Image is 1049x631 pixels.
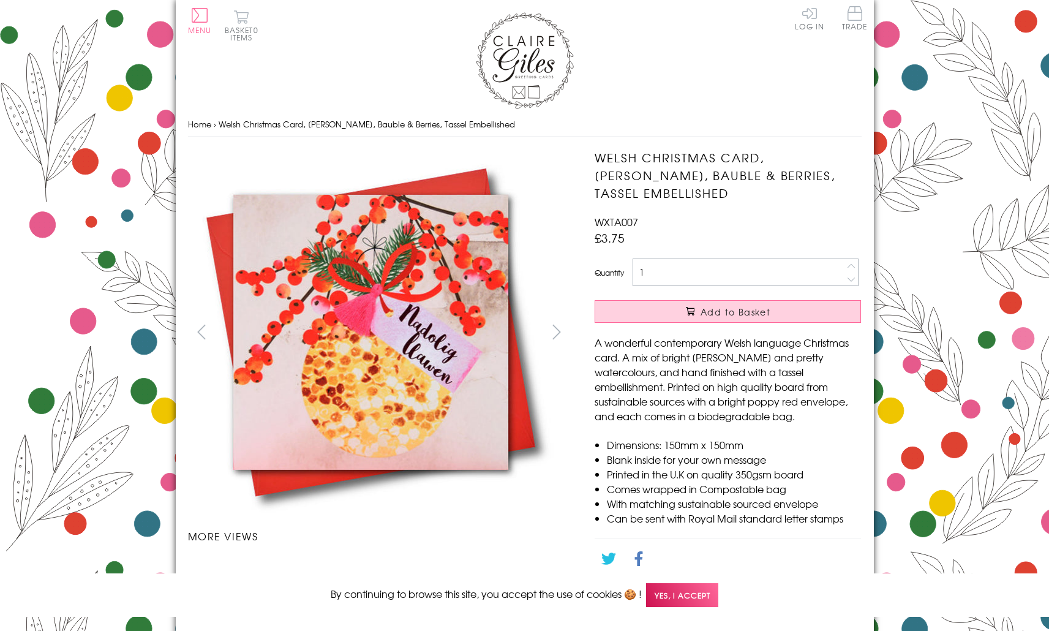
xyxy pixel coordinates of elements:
button: Add to Basket [595,300,861,323]
img: Welsh Christmas Card, Nadolig Llawen, Bauble & Berries, Tassel Embellished [235,570,236,571]
h1: Welsh Christmas Card, [PERSON_NAME], Bauble & Berries, Tassel Embellished [595,149,861,202]
span: £3.75 [595,229,625,246]
li: Carousel Page 2 [284,556,379,583]
a: Log In [795,6,824,30]
li: Carousel Page 1 (Current Slide) [188,556,284,583]
img: Welsh Christmas Card, Nadolig Llawen, Bauble & Berries, Tassel Embellished [570,149,938,516]
span: Menu [188,25,212,36]
nav: breadcrumbs [188,112,862,137]
button: Menu [188,8,212,34]
span: 0 items [230,25,258,43]
li: Carousel Page 4 [475,556,570,583]
li: Blank inside for your own message [607,452,861,467]
img: Welsh Christmas Card, Nadolig Llawen, Bauble & Berries, Tassel Embellished [427,570,427,571]
li: Printed in the U.K on quality 350gsm board [607,467,861,482]
h3: More views [188,529,571,543]
li: Comes wrapped in Compostable bag [607,482,861,496]
button: Basket0 items [225,10,258,41]
a: Trade [842,6,868,32]
label: Quantity [595,267,624,278]
p: A wonderful contemporary Welsh language Christmas card. A mix of bright [PERSON_NAME] and pretty ... [595,335,861,423]
img: Claire Giles Greetings Cards [476,12,574,109]
span: › [214,118,216,130]
span: Trade [842,6,868,30]
button: next [543,318,570,346]
button: prev [188,318,216,346]
li: Can be sent with Royal Mail standard letter stamps [607,511,861,526]
li: Carousel Page 3 [379,556,475,583]
ul: Carousel Pagination [188,556,571,583]
span: WXTA007 [595,214,638,229]
span: Add to Basket [701,306,770,318]
img: Welsh Christmas Card, Nadolig Llawen, Bauble & Berries, Tassel Embellished [187,149,555,516]
li: With matching sustainable sourced envelope [607,496,861,511]
a: Home [188,118,211,130]
img: Welsh Christmas Card, Nadolig Llawen, Bauble & Berries, Tassel Embellished [522,570,523,571]
span: Yes, I accept [646,583,718,607]
span: Welsh Christmas Card, [PERSON_NAME], Bauble & Berries, Tassel Embellished [219,118,515,130]
li: Dimensions: 150mm x 150mm [607,437,861,452]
